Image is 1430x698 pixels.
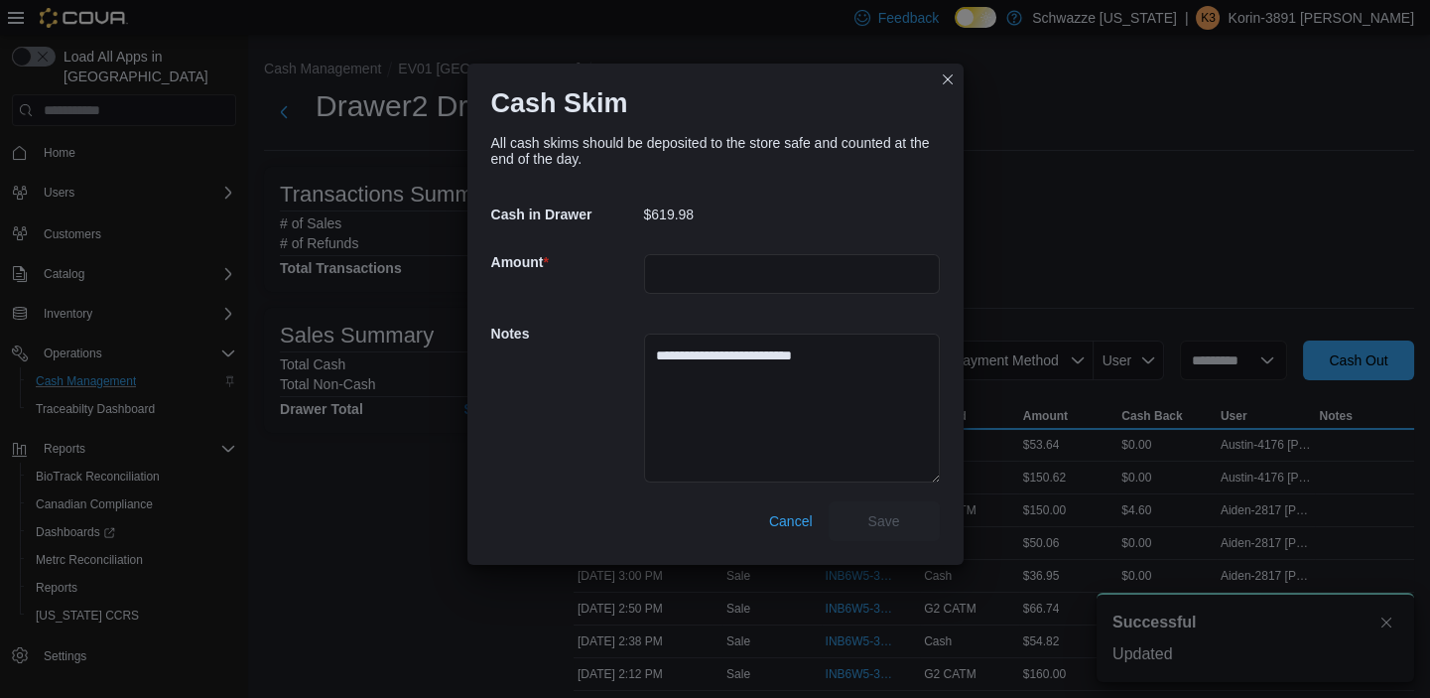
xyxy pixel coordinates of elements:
[829,501,940,541] button: Save
[868,511,900,531] span: Save
[491,314,640,353] h5: Notes
[644,207,695,222] p: $619.98
[491,242,640,282] h5: Amount
[491,195,640,234] h5: Cash in Drawer
[761,501,821,541] button: Cancel
[491,87,628,119] h1: Cash Skim
[769,511,813,531] span: Cancel
[491,135,940,167] div: All cash skims should be deposited to the store safe and counted at the end of the day.
[936,68,960,91] button: Closes this modal window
